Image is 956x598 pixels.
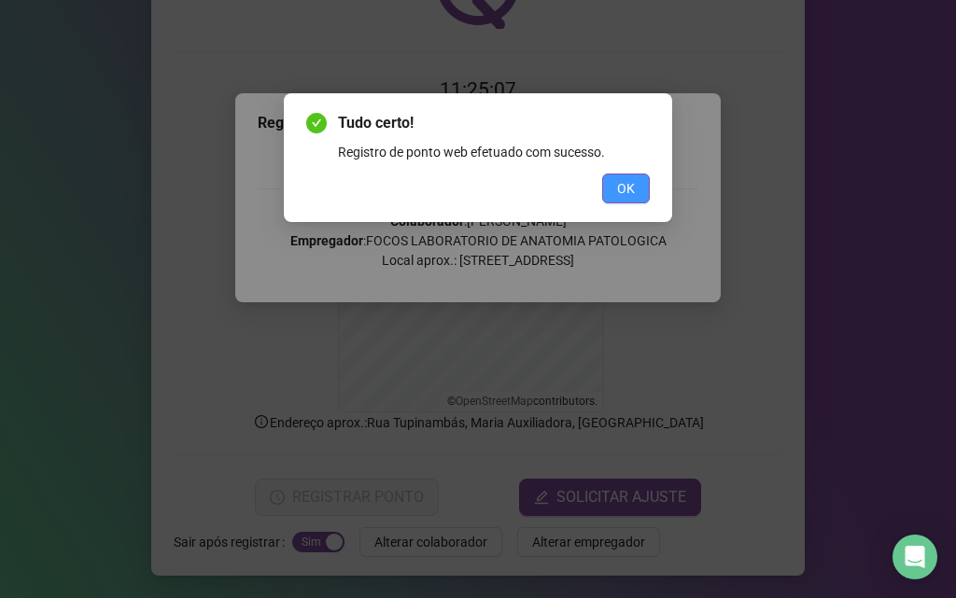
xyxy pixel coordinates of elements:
button: OK [602,174,650,203]
div: Registro de ponto web efetuado com sucesso. [338,142,650,162]
div: Open Intercom Messenger [893,535,937,579]
span: OK [617,178,635,199]
span: check-circle [306,113,327,133]
span: Tudo certo! [338,112,650,134]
